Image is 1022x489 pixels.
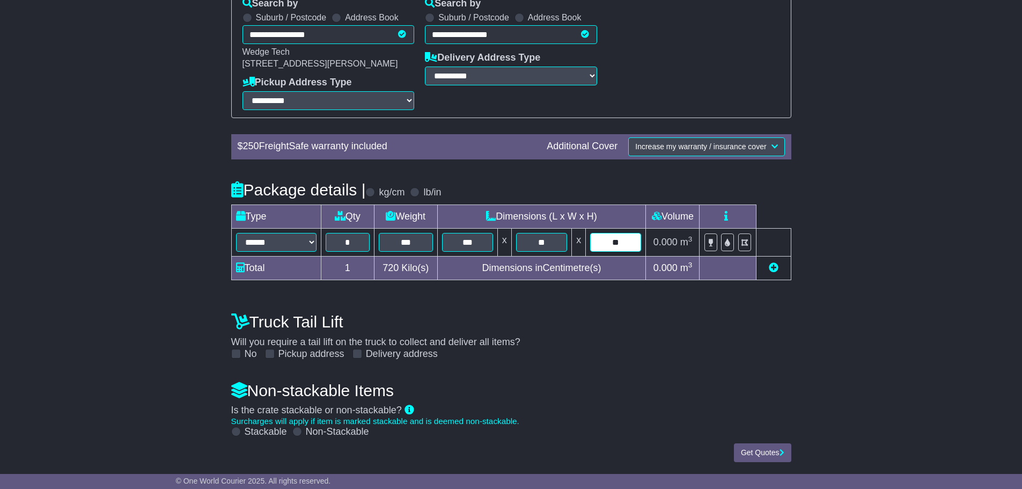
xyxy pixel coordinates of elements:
sup: 3 [688,235,693,243]
span: Wedge Tech [242,47,290,56]
td: Kilo(s) [374,256,437,280]
span: m [680,262,693,273]
td: Dimensions (L x W x H) [437,205,646,228]
label: Pickup Address Type [242,77,352,89]
td: Qty [321,205,374,228]
span: 0.000 [653,262,678,273]
span: 0.000 [653,237,678,247]
label: Address Book [345,12,399,23]
span: 720 [383,262,399,273]
span: m [680,237,693,247]
td: x [497,228,511,256]
td: x [572,228,586,256]
td: Dimensions in Centimetre(s) [437,256,646,280]
label: Suburb / Postcode [256,12,327,23]
span: [STREET_ADDRESS][PERSON_NAME] [242,59,398,68]
label: lb/in [423,187,441,199]
button: Increase my warranty / insurance cover [628,137,784,156]
div: Additional Cover [541,141,623,152]
span: © One World Courier 2025. All rights reserved. [176,477,331,485]
span: 250 [243,141,259,151]
td: Weight [374,205,437,228]
label: Delivery Address Type [425,52,540,64]
td: 1 [321,256,374,280]
td: Type [231,205,321,228]
button: Get Quotes [734,443,791,462]
div: Will you require a tail lift on the truck to collect and deliver all items? [226,308,797,360]
h4: Non-stackable Items [231,382,791,399]
td: Volume [646,205,700,228]
label: Suburb / Postcode [438,12,509,23]
label: Pickup address [278,348,344,360]
td: Total [231,256,321,280]
a: Add new item [769,262,778,273]
label: Non-Stackable [306,426,369,438]
span: Increase my warranty / insurance cover [635,142,766,151]
h4: Truck Tail Lift [231,313,791,331]
div: $ FreightSafe warranty included [232,141,542,152]
label: Address Book [528,12,582,23]
sup: 3 [688,261,693,269]
div: Surcharges will apply if item is marked stackable and is deemed non-stackable. [231,417,791,426]
label: Stackable [245,426,287,438]
span: Is the crate stackable or non-stackable? [231,405,402,415]
label: kg/cm [379,187,405,199]
label: Delivery address [366,348,438,360]
h4: Package details | [231,181,366,199]
label: No [245,348,257,360]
